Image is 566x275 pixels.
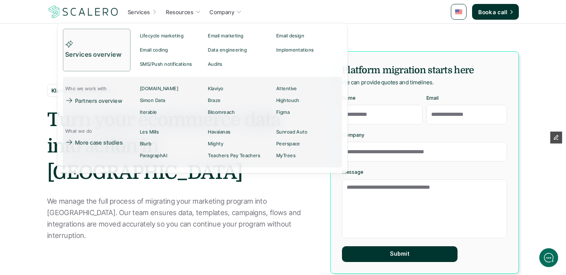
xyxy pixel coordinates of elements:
a: Bloomreach [206,106,274,118]
p: Mighty [208,141,223,147]
a: Sunroad Auto [274,126,342,138]
a: MyTrees [274,150,342,162]
p: Implementations [276,47,314,53]
a: Braze [206,95,274,106]
a: Teachers Pay Teachers [206,150,274,162]
a: Lifecycle marketing [138,29,206,43]
p: More case studies [75,138,123,147]
p: Resources [166,8,193,16]
a: SMS/Push notifications [138,57,206,71]
p: Lifecycle marketing [140,33,184,39]
a: Data engineering [206,43,274,57]
a: Email marketing [206,29,274,43]
a: More case studies [63,136,130,148]
div: ScaleroBack [DATE] [24,5,147,20]
p: Peerspace [276,141,300,147]
p: Company [342,132,364,138]
a: Peerspace [274,138,342,150]
p: Sunroad Auto [276,129,308,135]
p: We manage the full process of migrating your marketing program into [GEOGRAPHIC_DATA]. Our team e... [47,196,303,241]
p: Name [342,95,355,101]
p: Attentive [276,86,297,91]
p: [DOMAIN_NAME] [140,86,178,91]
p: Audits [208,61,222,67]
a: Book a call [472,4,519,20]
p: Braze [208,98,221,103]
p: MyTrees [276,153,296,158]
button: Submit [342,246,458,262]
p: Book a call [478,8,507,16]
p: Teachers Pay Teachers [208,153,260,158]
textarea: Message [342,179,507,238]
h5: Platform migration starts here [342,63,507,77]
a: Attentive [274,83,342,95]
a: Figma [274,106,342,118]
p: Company [209,8,234,16]
input: Name [342,105,423,124]
p: Email [426,95,439,101]
input: Email [426,105,507,124]
p: Hightouch [276,98,300,103]
img: Scalero company logotype [47,4,119,19]
p: SMS/Push notifications [140,61,192,67]
p: Havaianas [208,129,230,135]
a: Simon Data [138,95,206,106]
p: Partners overview [75,97,122,105]
a: Partners overview [63,95,128,106]
g: /> [123,217,133,224]
a: Scalero company logotype [47,5,119,19]
p: Klaviyo implementation [51,86,114,95]
p: Email coding [140,47,168,53]
p: Email marketing [208,33,243,39]
iframe: gist-messenger-bubble-iframe [539,248,558,267]
input: Company [342,142,507,162]
p: Iterable [140,110,157,115]
a: Les Mills [138,126,206,138]
span: We run on Gist [66,201,99,206]
p: Les Mills [140,129,159,135]
p: Services overview [65,50,123,60]
p: ParagraphAI [140,153,167,158]
a: Klaviyo [206,83,274,95]
a: Mighty [206,138,274,150]
tspan: GIF [125,219,131,223]
button: Edit Framer Content [550,132,562,143]
p: Blurb [140,141,151,147]
button: />GIF [119,210,136,232]
a: Email coding [138,43,206,57]
p: Bloomreach [208,110,235,115]
p: Figma [276,110,290,115]
a: Blurb [138,138,206,150]
a: Havaianas [206,126,274,138]
a: Implementations [274,43,342,57]
h2: Turn your ecommerce data into action in [GEOGRAPHIC_DATA] [47,107,312,186]
a: Email design [274,29,342,43]
a: Iterable [138,106,206,118]
p: Services [128,8,150,16]
p: What we do [65,128,92,134]
p: Submit [390,251,410,257]
p: Message [342,169,363,175]
a: Hightouch [274,95,342,106]
div: Back [DATE] [29,15,56,20]
p: Simon Data [140,98,165,103]
a: Services overview [63,29,130,71]
a: Audits [206,57,269,71]
div: Scalero [29,5,56,14]
p: Who we work with [65,86,107,91]
p: Email design [276,33,305,39]
a: [DOMAIN_NAME] [138,83,206,95]
p: Data engineering [208,47,247,53]
p: We can provide quotes and timelines. [342,77,434,87]
a: ParagraphAI [138,150,206,162]
p: Klaviyo [208,86,223,91]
